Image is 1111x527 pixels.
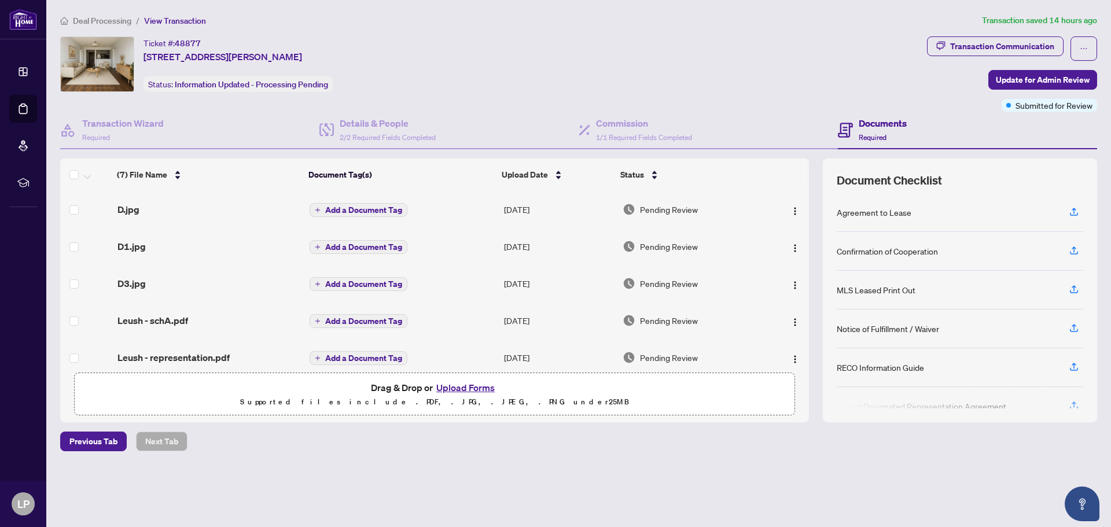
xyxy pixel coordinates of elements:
[499,302,619,339] td: [DATE]
[136,14,139,27] li: /
[82,395,788,409] p: Supported files include .PDF, .JPG, .JPEG, .PNG under 25 MB
[315,207,321,213] span: plus
[340,116,436,130] h4: Details & People
[502,168,548,181] span: Upload Date
[69,432,117,451] span: Previous Tab
[144,16,206,26] span: View Transaction
[310,202,407,218] button: Add a Document Tag
[786,200,804,219] button: Logo
[790,207,800,216] img: Logo
[117,314,188,327] span: Leush - schA.pdf
[315,318,321,324] span: plus
[837,322,939,335] div: Notice of Fulfillment / Waiver
[310,351,407,366] button: Add a Document Tag
[117,351,230,364] span: Leush - representation.pdf
[340,133,436,142] span: 2/2 Required Fields Completed
[310,277,407,292] button: Add a Document Tag
[837,245,938,257] div: Confirmation of Cooperation
[325,206,402,214] span: Add a Document Tag
[596,133,692,142] span: 1/1 Required Fields Completed
[497,159,616,191] th: Upload Date
[75,373,794,416] span: Drag & Drop orUpload FormsSupported files include .PDF, .JPG, .JPEG, .PNG under25MB
[1080,45,1088,53] span: ellipsis
[60,17,68,25] span: home
[304,159,497,191] th: Document Tag(s)
[786,311,804,330] button: Logo
[144,50,302,64] span: [STREET_ADDRESS][PERSON_NAME]
[136,432,187,451] button: Next Tab
[325,280,402,288] span: Add a Document Tag
[117,202,139,216] span: D.jpg
[623,277,635,290] img: Document Status
[144,76,333,92] div: Status:
[73,16,131,26] span: Deal Processing
[499,339,619,376] td: [DATE]
[310,314,407,328] button: Add a Document Tag
[310,240,407,254] button: Add a Document Tag
[310,239,407,255] button: Add a Document Tag
[325,354,402,362] span: Add a Document Tag
[786,274,804,293] button: Logo
[175,79,328,90] span: Information Updated - Processing Pending
[837,206,911,219] div: Agreement to Lease
[315,355,321,361] span: plus
[996,71,1090,89] span: Update for Admin Review
[837,172,942,189] span: Document Checklist
[325,317,402,325] span: Add a Document Tag
[144,36,201,50] div: Ticket #:
[499,228,619,265] td: [DATE]
[175,38,201,49] span: 48877
[616,159,764,191] th: Status
[623,240,635,253] img: Document Status
[499,265,619,302] td: [DATE]
[623,351,635,364] img: Document Status
[82,116,164,130] h4: Transaction Wizard
[623,203,635,216] img: Document Status
[61,37,134,91] img: IMG-W12308680_1.jpg
[315,281,321,287] span: plus
[859,116,907,130] h4: Documents
[315,244,321,250] span: plus
[371,380,498,395] span: Drag & Drop or
[790,355,800,364] img: Logo
[950,37,1054,56] div: Transaction Communication
[790,281,800,290] img: Logo
[117,168,167,181] span: (7) File Name
[786,237,804,256] button: Logo
[60,432,127,451] button: Previous Tab
[790,318,800,327] img: Logo
[325,243,402,251] span: Add a Document Tag
[433,380,498,395] button: Upload Forms
[620,168,644,181] span: Status
[17,496,30,512] span: LP
[837,283,915,296] div: MLS Leased Print Out
[927,36,1064,56] button: Transaction Communication
[82,133,110,142] span: Required
[837,361,924,374] div: RECO Information Guide
[640,351,698,364] span: Pending Review
[859,133,886,142] span: Required
[1016,99,1092,112] span: Submitted for Review
[640,314,698,327] span: Pending Review
[112,159,304,191] th: (7) File Name
[310,203,407,217] button: Add a Document Tag
[640,240,698,253] span: Pending Review
[623,314,635,327] img: Document Status
[9,9,37,30] img: logo
[790,244,800,253] img: Logo
[310,351,407,365] button: Add a Document Tag
[596,116,692,130] h4: Commission
[786,348,804,367] button: Logo
[640,277,698,290] span: Pending Review
[988,70,1097,90] button: Update for Admin Review
[117,239,146,253] span: D1.jpg
[1065,487,1099,521] button: Open asap
[310,277,407,291] button: Add a Document Tag
[117,277,146,290] span: D3.jpg
[310,314,407,329] button: Add a Document Tag
[982,14,1097,27] article: Transaction saved 14 hours ago
[640,203,698,216] span: Pending Review
[499,191,619,228] td: [DATE]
